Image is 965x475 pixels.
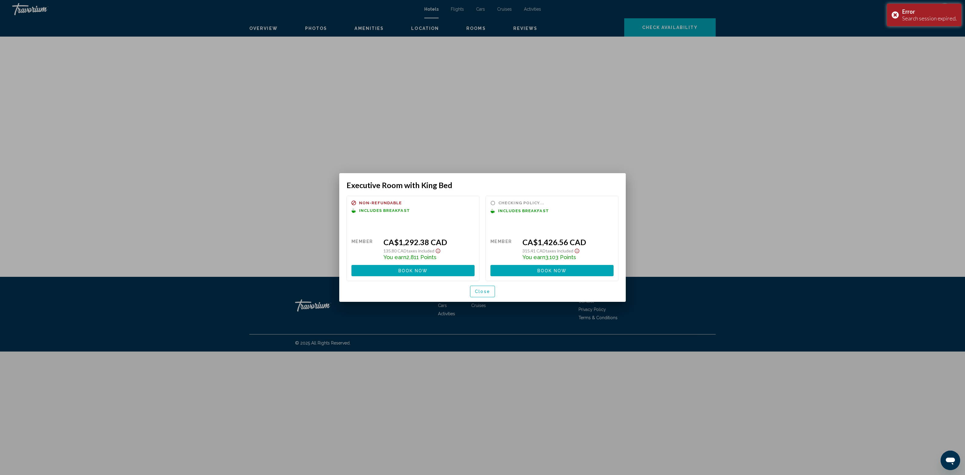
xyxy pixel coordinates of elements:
[359,209,410,212] span: Includes Breakfast
[490,237,518,260] div: Member
[522,254,545,260] span: You earn
[347,180,618,190] h3: Executive Room with King Bed
[351,265,475,276] button: Book now
[902,15,957,22] div: Search session expired.
[902,8,957,15] div: Error
[522,237,614,247] div: CA$1,426.56 CAD
[475,289,490,294] span: Close
[498,209,549,213] span: Includes Breakfast
[383,248,407,253] span: 135.80 CAD
[383,254,406,260] span: You earn
[490,265,614,276] button: Book now
[941,451,960,470] iframe: Pulsante per aprire la finestra di messaggistica
[498,201,544,205] span: Checking policy...
[470,286,495,297] button: Close
[383,237,475,247] div: CA$1,292.38 CAD
[434,247,442,254] button: Show Taxes and Fees disclaimer
[398,268,428,273] span: Book now
[573,247,581,254] button: Show Taxes and Fees disclaimer
[351,237,379,260] div: Member
[537,268,567,273] span: Book now
[522,248,546,253] span: 315.41 CAD
[406,254,436,260] span: 2,811 Points
[359,201,402,205] span: Non-refundable
[546,248,573,253] span: Taxes included
[407,248,434,253] span: Taxes included
[545,254,576,260] span: 3,103 Points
